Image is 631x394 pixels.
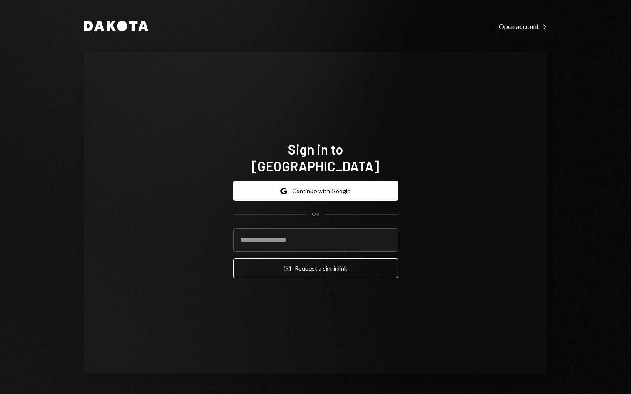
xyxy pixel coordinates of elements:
button: Continue with Google [233,181,398,201]
div: Open account [499,22,547,31]
h1: Sign in to [GEOGRAPHIC_DATA] [233,141,398,174]
button: Request a signinlink [233,258,398,278]
a: Open account [499,21,547,31]
div: OR [312,211,319,218]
